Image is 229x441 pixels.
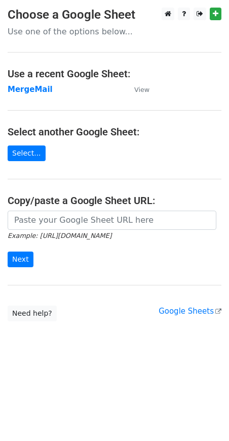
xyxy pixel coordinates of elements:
[124,85,149,94] a: View
[159,307,221,316] a: Google Sheets
[178,393,229,441] iframe: Chat Widget
[8,232,111,239] small: Example: [URL][DOMAIN_NAME]
[8,194,221,207] h4: Copy/paste a Google Sheet URL:
[8,145,46,161] a: Select...
[8,8,221,22] h3: Choose a Google Sheet
[134,86,149,93] small: View
[8,126,221,138] h4: Select another Google Sheet:
[8,85,53,94] a: MergeMail
[8,26,221,37] p: Use one of the options below...
[8,306,57,321] a: Need help?
[8,68,221,80] h4: Use a recent Google Sheet:
[8,252,33,267] input: Next
[8,211,216,230] input: Paste your Google Sheet URL here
